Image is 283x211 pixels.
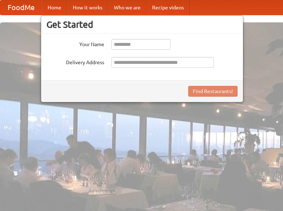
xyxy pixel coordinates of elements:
[188,86,238,97] button: Find Restaurants!
[42,0,67,15] a: Home
[0,0,42,15] a: FoodMe
[108,0,146,15] a: Who we are
[67,0,108,15] a: How it works
[47,19,238,30] h3: Get Started
[47,57,104,66] label: Delivery Address
[47,39,104,48] label: Your Name
[146,0,190,15] a: Recipe videos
